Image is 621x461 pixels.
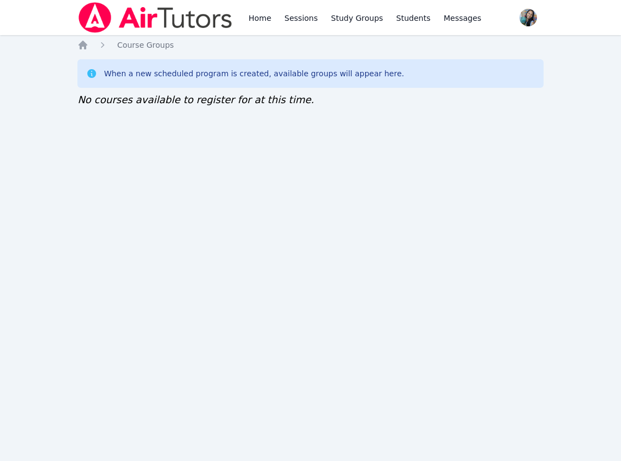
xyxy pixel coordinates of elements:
span: No courses available to register for at this time. [77,94,314,105]
nav: Breadcrumb [77,40,543,50]
span: Course Groups [117,41,174,49]
div: When a new scheduled program is created, available groups will appear here. [104,68,404,79]
a: Course Groups [117,40,174,50]
img: Air Tutors [77,2,233,33]
span: Messages [444,13,482,24]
